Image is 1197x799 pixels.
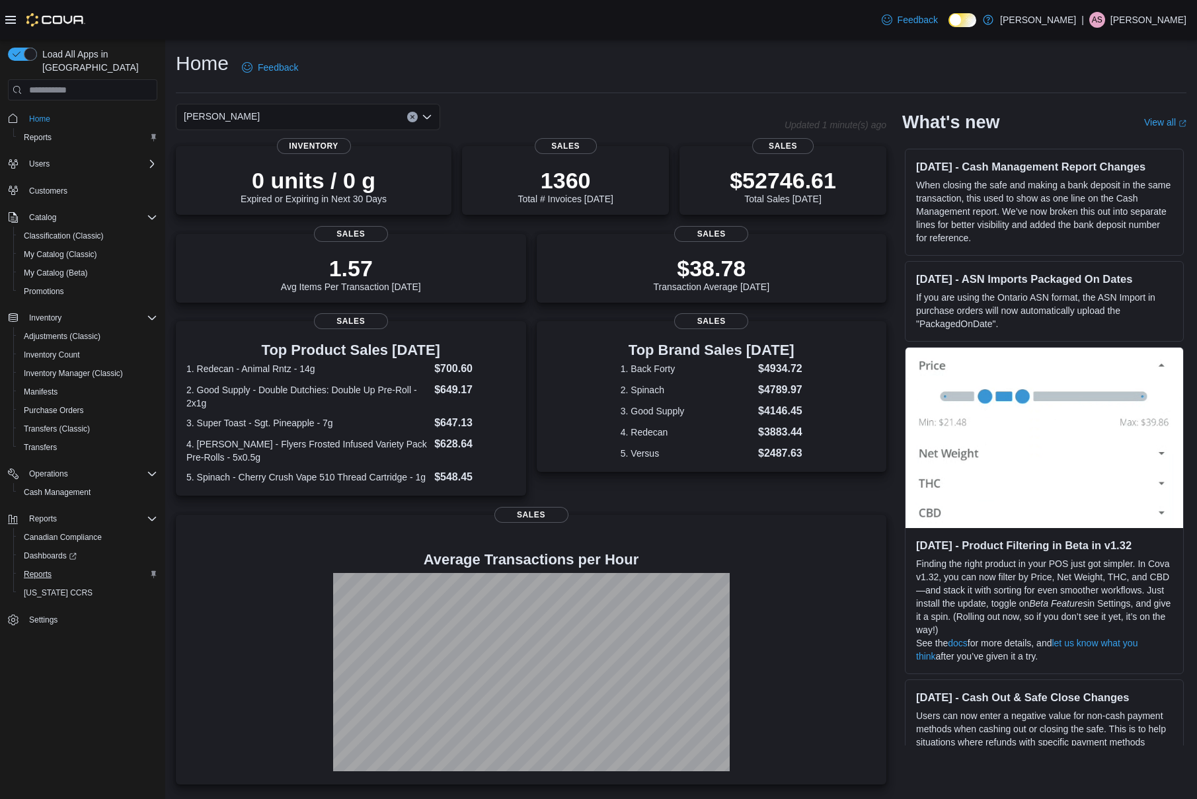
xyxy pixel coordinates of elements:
span: My Catalog (Classic) [24,249,97,260]
em: Beta Features [1029,598,1087,609]
a: Feedback [237,54,303,81]
span: Promotions [19,284,157,299]
p: 1360 [518,167,613,194]
p: Users can now enter a negative value for non-cash payment methods when cashing out or closing the... [916,709,1173,762]
p: 0 units / 0 g [241,167,387,194]
a: Reports [19,566,57,582]
a: Promotions [19,284,69,299]
p: 1.57 [281,255,421,282]
dd: $649.17 [434,382,515,398]
dt: 2. Spinach [621,383,753,397]
span: Inventory [24,310,157,326]
div: Andy Shivkumar [1089,12,1105,28]
h2: What's new [902,112,999,133]
button: Inventory Manager (Classic) [13,364,163,383]
button: Manifests [13,383,163,401]
a: [US_STATE] CCRS [19,585,98,601]
span: Sales [314,313,388,329]
div: Total # Invoices [DATE] [518,167,613,204]
dt: 4. [PERSON_NAME] - Flyers Frosted Infused Variety Pack Pre-Rolls - 5x0.5g [186,438,429,464]
dd: $548.45 [434,469,515,485]
dd: $3883.44 [758,424,802,440]
dt: 3. Good Supply [621,404,753,418]
svg: External link [1178,120,1186,128]
button: Reports [13,565,163,584]
img: Cova [26,13,85,26]
span: Operations [24,466,157,482]
p: $52746.61 [730,167,836,194]
span: Operations [29,469,68,479]
span: Promotions [24,286,64,297]
a: Home [24,111,56,127]
span: Inventory Count [24,350,80,360]
span: Settings [24,611,157,628]
span: Dashboards [19,548,157,564]
dd: $628.64 [434,436,515,452]
span: Catalog [24,209,157,225]
span: Canadian Compliance [19,529,157,545]
dd: $2487.63 [758,445,802,461]
h3: [DATE] - Product Filtering in Beta in v1.32 [916,539,1173,552]
a: Inventory Manager (Classic) [19,365,128,381]
span: Reports [19,130,157,145]
span: Feedback [258,61,298,74]
dt: 5. Versus [621,447,753,460]
dt: 3. Super Toast - Sgt. Pineapple - 7g [186,416,429,430]
p: When closing the safe and making a bank deposit in the same transaction, this used to show as one... [916,178,1173,245]
span: Dashboards [24,551,77,561]
dt: 5. Spinach - Cherry Crush Vape 510 Thread Cartridge - 1g [186,471,429,484]
h3: [DATE] - ASN Imports Packaged On Dates [916,272,1173,285]
span: Inventory [29,313,61,323]
a: My Catalog (Beta) [19,265,93,281]
span: Sales [752,138,814,154]
span: Inventory Count [19,347,157,363]
button: Open list of options [422,112,432,122]
button: Clear input [407,112,418,122]
div: Avg Items Per Transaction [DATE] [281,255,421,292]
span: Sales [535,138,597,154]
a: Feedback [876,7,943,33]
p: If you are using the Ontario ASN format, the ASN Import in purchase orders will now automatically... [916,291,1173,330]
span: Reports [19,566,157,582]
p: Updated 1 minute(s) ago [785,120,886,130]
span: My Catalog (Beta) [24,268,88,278]
span: Adjustments (Classic) [24,331,100,342]
span: Cash Management [24,487,91,498]
button: Cash Management [13,483,163,502]
dd: $647.13 [434,415,515,431]
a: Classification (Classic) [19,228,109,244]
button: Reports [3,510,163,528]
span: Inventory Manager (Classic) [19,365,157,381]
span: Sales [674,226,748,242]
span: Settings [29,615,58,625]
span: Manifests [24,387,58,397]
span: My Catalog (Classic) [19,247,157,262]
span: Inventory [277,138,351,154]
a: Transfers [19,439,62,455]
span: Reports [24,569,52,580]
button: Reports [13,128,163,147]
span: My Catalog (Beta) [19,265,157,281]
dt: 2. Good Supply - Double Dutchies: Double Up Pre-Roll - 2x1g [186,383,429,410]
dd: $4146.45 [758,403,802,419]
button: Transfers (Classic) [13,420,163,438]
span: Classification (Classic) [19,228,157,244]
button: Classification (Classic) [13,227,163,245]
dd: $4934.72 [758,361,802,377]
button: Catalog [3,208,163,227]
span: Transfers (Classic) [19,421,157,437]
button: Inventory [24,310,67,326]
a: Cash Management [19,484,96,500]
a: docs [948,638,968,648]
span: Sales [494,507,568,523]
span: Purchase Orders [19,402,157,418]
a: Transfers (Classic) [19,421,95,437]
span: Customers [29,186,67,196]
span: Users [29,159,50,169]
button: Users [24,156,55,172]
a: Customers [24,183,73,199]
span: Canadian Compliance [24,532,102,543]
span: Manifests [19,384,157,400]
span: Transfers [19,439,157,455]
h3: [DATE] - Cash Out & Safe Close Changes [916,691,1173,704]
